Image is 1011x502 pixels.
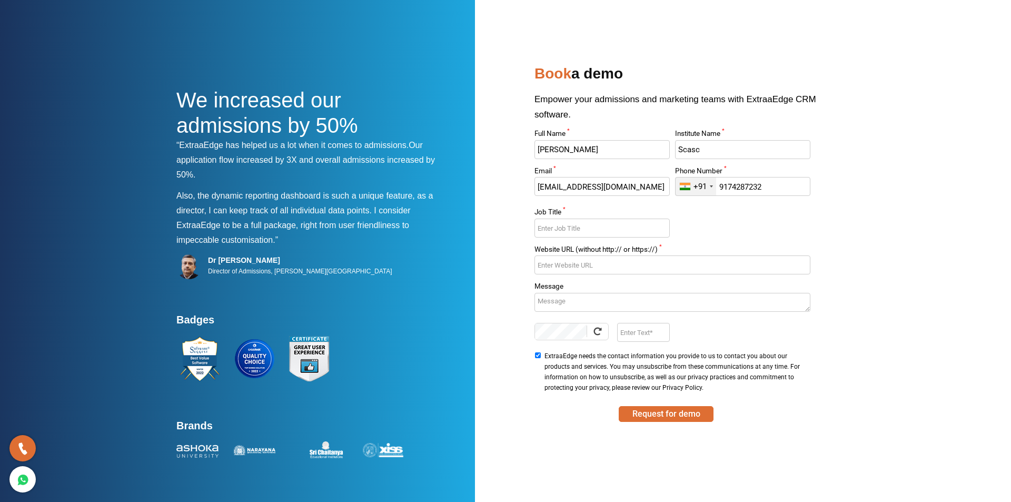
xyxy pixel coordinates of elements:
[534,246,810,256] label: Website URL (without http:// or https://)
[534,209,669,219] label: Job Title
[176,141,409,150] span: “ExtraaEdge has helped us a lot when it comes to admissions.
[675,140,810,159] input: Enter Institute Name
[534,92,835,130] p: Empower your admissions and marketing teams with ExtraaEdge CRM software.
[534,255,810,274] input: Enter Website URL
[693,182,707,192] div: +91
[176,141,435,179] span: Our application flow increased by 3X and overall admissions increased by 50%.
[176,191,433,215] span: Also, the dynamic reporting dashboard is such a unique feature, as a director, I can keep track o...
[534,219,669,238] input: Enter Job Title
[534,65,571,82] span: Book
[675,130,810,140] label: Institute Name
[208,255,392,265] h5: Dr [PERSON_NAME]
[534,352,541,358] input: ExtraaEdge needs the contact information you provide to us to contact you about our products and ...
[534,140,669,159] input: Enter Full Name
[617,323,669,342] input: Enter Text
[619,406,713,422] button: SUBMIT
[676,178,716,195] div: India (भारत): +91
[675,168,810,178] label: Phone Number
[534,177,669,196] input: Enter Email
[176,419,445,438] h4: Brands
[534,168,669,178] label: Email
[544,351,807,393] span: ExtraaEdge needs the contact information you provide to us to contact you about our products and ...
[208,265,392,278] p: Director of Admissions, [PERSON_NAME][GEOGRAPHIC_DATA]
[534,283,810,293] label: Message
[534,293,810,312] textarea: Message
[534,130,669,140] label: Full Name
[176,313,445,332] h4: Badges
[176,206,411,244] span: I consider ExtraaEdge to be a full package, right from user friendliness to impeccable customisat...
[534,61,835,92] h2: a demo
[176,88,358,137] span: We increased our admissions by 50%
[675,177,810,196] input: Enter Phone Number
